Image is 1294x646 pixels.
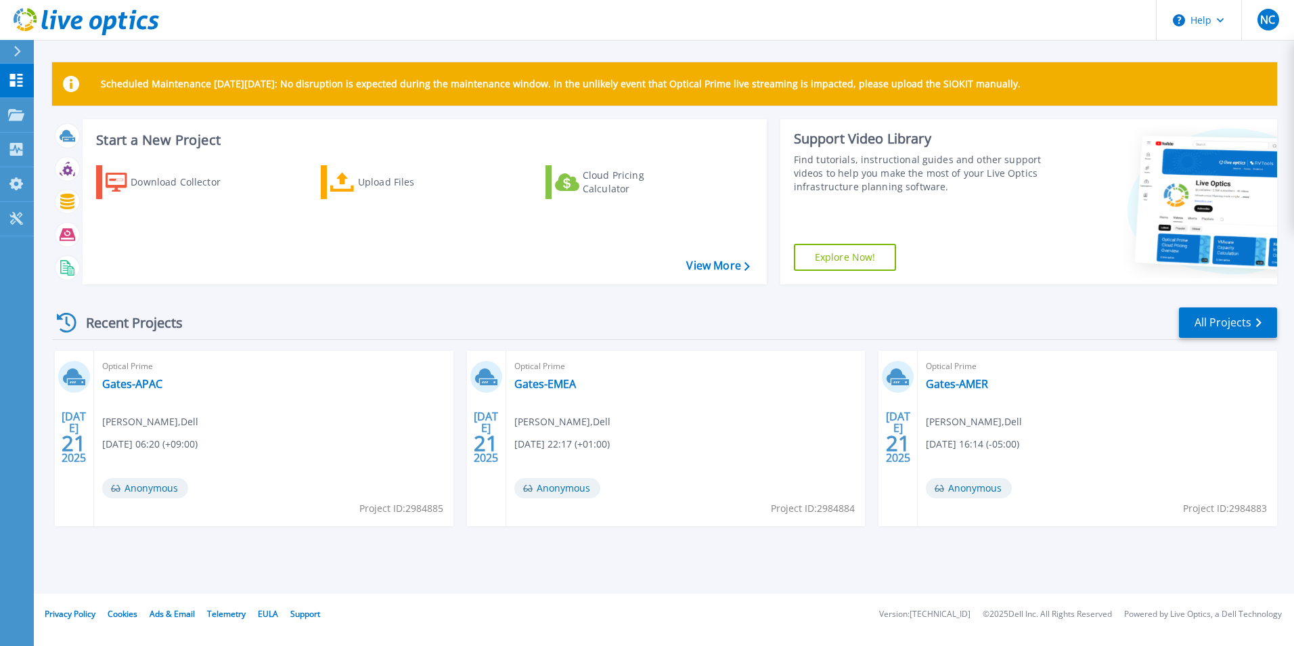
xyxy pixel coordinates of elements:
[474,437,498,449] span: 21
[102,478,188,498] span: Anonymous
[258,608,278,620] a: EULA
[926,377,988,391] a: Gates-AMER
[983,610,1112,619] li: © 2025 Dell Inc. All Rights Reserved
[321,165,472,199] a: Upload Files
[359,501,443,516] span: Project ID: 2984885
[545,165,696,199] a: Cloud Pricing Calculator
[514,359,857,374] span: Optical Prime
[102,377,162,391] a: Gates-APAC
[1260,14,1275,25] span: NC
[96,165,247,199] a: Download Collector
[290,608,320,620] a: Support
[1179,307,1277,338] a: All Projects
[102,359,445,374] span: Optical Prime
[926,478,1012,498] span: Anonymous
[514,377,576,391] a: Gates-EMEA
[108,608,137,620] a: Cookies
[473,412,499,462] div: [DATE] 2025
[886,437,910,449] span: 21
[62,437,86,449] span: 21
[52,306,201,339] div: Recent Projects
[101,79,1021,89] p: Scheduled Maintenance [DATE][DATE]: No disruption is expected during the maintenance window. In t...
[1183,501,1267,516] span: Project ID: 2984883
[207,608,246,620] a: Telemetry
[45,608,95,620] a: Privacy Policy
[514,414,610,429] span: [PERSON_NAME] , Dell
[583,169,691,196] div: Cloud Pricing Calculator
[686,259,749,272] a: View More
[879,610,970,619] li: Version: [TECHNICAL_ID]
[771,501,855,516] span: Project ID: 2984884
[794,244,897,271] a: Explore Now!
[1124,610,1282,619] li: Powered by Live Optics, a Dell Technology
[131,169,239,196] div: Download Collector
[926,414,1022,429] span: [PERSON_NAME] , Dell
[926,437,1019,452] span: [DATE] 16:14 (-05:00)
[926,359,1269,374] span: Optical Prime
[102,437,198,452] span: [DATE] 06:20 (+09:00)
[102,414,198,429] span: [PERSON_NAME] , Dell
[514,437,610,452] span: [DATE] 22:17 (+01:00)
[794,153,1047,194] div: Find tutorials, instructional guides and other support videos to help you make the most of your L...
[150,608,195,620] a: Ads & Email
[514,478,600,498] span: Anonymous
[794,130,1047,148] div: Support Video Library
[358,169,466,196] div: Upload Files
[96,133,749,148] h3: Start a New Project
[61,412,87,462] div: [DATE] 2025
[885,412,911,462] div: [DATE] 2025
